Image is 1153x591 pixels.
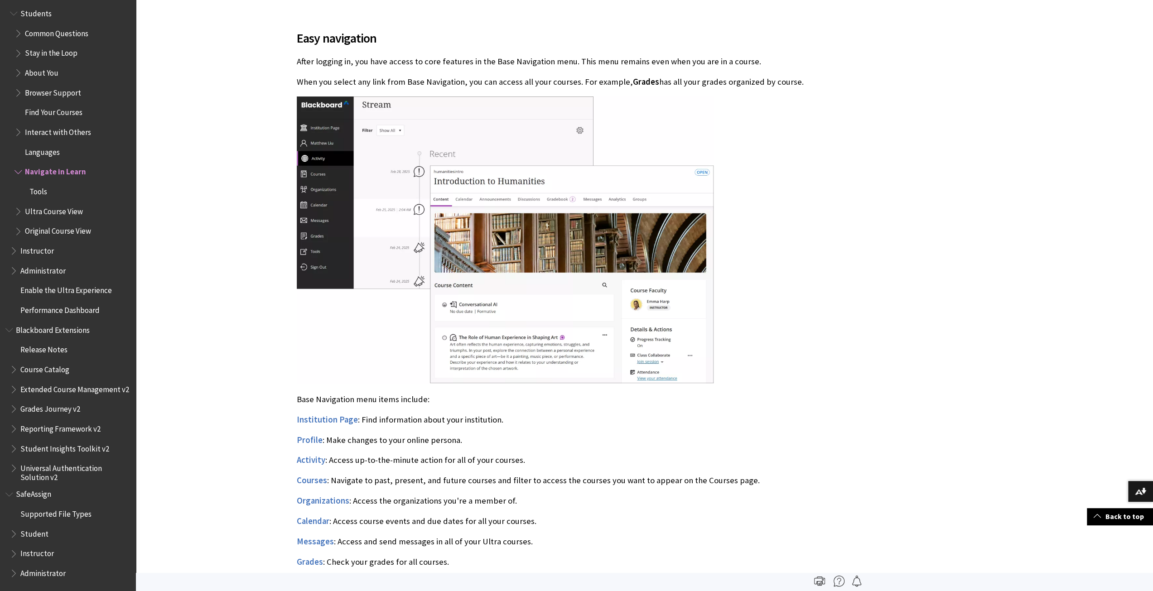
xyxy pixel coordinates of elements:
[25,26,88,38] span: Common Questions
[20,401,80,413] span: Grades Journey v2
[633,77,659,87] span: Grades
[297,536,859,548] p: : Access and send messages in all of your Ultra courses.
[25,105,82,117] span: Find Your Courses
[20,461,130,482] span: Universal Authentication Solution v2
[16,322,90,335] span: Blackboard Extensions
[297,495,349,506] a: Organizations
[834,576,844,586] img: More help
[297,454,859,466] p: : Access up-to-the-minute action for all of your courses.
[25,65,58,77] span: About You
[20,526,48,538] span: Student
[297,414,859,426] p: : Find information about your institution.
[297,29,859,48] span: Easy navigation
[297,394,859,405] p: Base Navigation menu items include:
[20,243,54,255] span: Instructor
[16,487,51,499] span: SafeAssign
[25,144,60,157] span: Languages
[297,475,859,486] p: : Navigate to past, present, and future courses and filter to access the courses you want to appe...
[25,164,86,177] span: Navigate in Learn
[20,421,101,433] span: Reporting Framework v2
[20,342,68,355] span: Release Notes
[20,382,129,394] span: Extended Course Management v2
[297,434,859,446] p: : Make changes to your online persona.
[297,495,859,507] p: : Access the organizations you're a member of.
[297,556,859,568] p: : Check your grades for all courses.
[20,283,112,295] span: Enable the Ultra Experience
[297,557,323,567] a: Grades
[297,516,329,527] a: Calendar
[25,204,83,216] span: Ultra Course View
[29,184,47,196] span: Tools
[1087,508,1153,525] a: Back to top
[25,224,91,236] span: Original Course View
[297,435,323,446] a: Profile
[20,6,52,18] span: Students
[20,303,100,315] span: Performance Dashboard
[297,515,859,527] p: : Access course events and due dates for all your courses.
[297,435,323,445] span: Profile
[297,76,859,88] p: When you select any link from Base Navigation, you can access all your courses. For example, has ...
[25,85,81,97] span: Browser Support
[20,546,54,558] span: Instructor
[297,455,325,466] a: Activity
[851,576,862,586] img: Follow this page
[5,487,130,581] nav: Book outline for Blackboard SafeAssign
[297,414,358,425] a: Institution Page
[297,56,859,67] p: After logging in, you have access to core features in the Base Navigation menu. This menu remains...
[20,441,109,453] span: Student Insights Toolkit v2
[25,125,91,137] span: Interact with Others
[297,455,325,465] span: Activity
[20,566,66,578] span: Administrator
[25,46,77,58] span: Stay in the Loop
[20,362,69,374] span: Course Catalog
[20,506,92,519] span: Supported File Types
[20,263,66,275] span: Administrator
[5,322,130,482] nav: Book outline for Blackboard Extensions
[297,96,714,383] img: The base navigation is on the left, with the activity stream on the right. An image of the inside...
[297,557,323,567] span: Grades
[814,576,825,586] img: Print
[297,475,327,486] a: Courses
[297,536,334,547] a: Messages
[297,495,349,506] span: Organizations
